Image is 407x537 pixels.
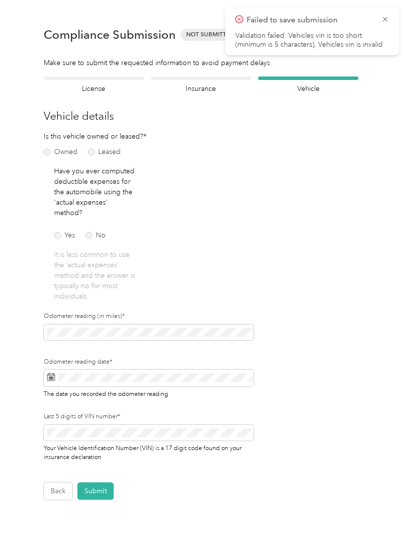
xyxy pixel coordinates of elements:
label: Leased [88,149,121,155]
label: Last 5 digits of VIN number* [44,412,254,421]
span: The date you recorded the odometer reading [44,388,168,398]
p: Is this vehicle owned or leased?* [44,131,112,142]
h4: Vehicle [258,83,358,94]
h3: Vehicle details [44,108,358,124]
p: Failed to save submission [247,14,374,26]
label: Odometer reading (in miles)* [44,312,254,321]
h4: Insurance [151,83,251,94]
label: Owned [44,149,77,155]
iframe: Everlance-gr Chat Button Frame [351,481,407,537]
label: Odometer reading date* [44,358,254,367]
label: No [85,232,106,239]
button: Submit [77,482,114,500]
li: Validation failed: Vehicles vin is too short (minimum is 5 characters), Vehicles vin is invalid [235,31,389,49]
label: Yes [54,232,75,239]
button: Back [44,482,72,500]
h1: Compliance Submission [44,28,176,42]
p: Have you ever computed deductible expenses for the automobile using the 'actual expenses' method? [54,166,136,218]
div: Make sure to submit the requested information to avoid payment delays [44,58,358,68]
span: Not Submitted [181,29,239,40]
p: It is less common to use the ‘actual expenses’ method and the answer is typically no for most ind... [54,249,136,302]
span: Your Vehicle Identification Number (VIN) is a 17 digit code found on your insurance declaration [44,443,242,460]
h4: License [44,83,144,94]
